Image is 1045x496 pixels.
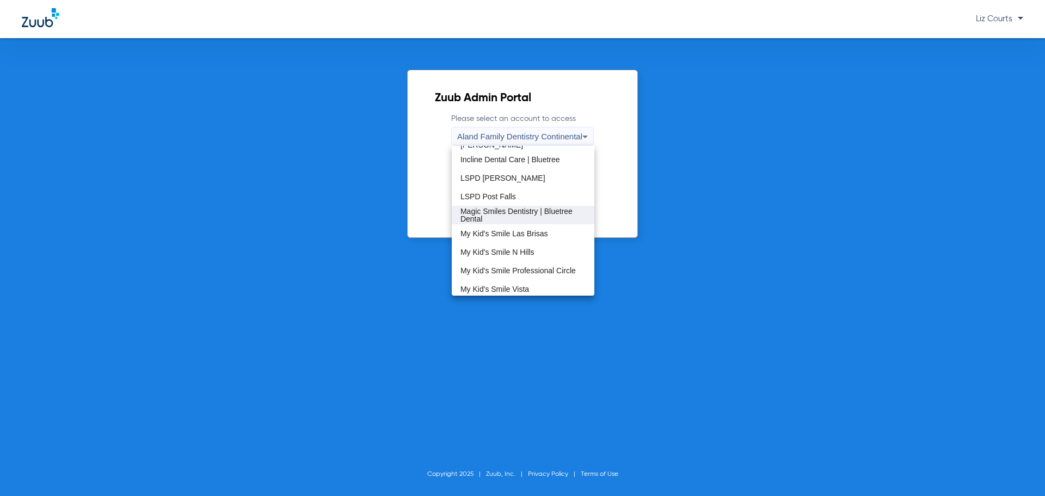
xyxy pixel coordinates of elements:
span: LSPD Post Falls [460,193,516,200]
span: LSPD [PERSON_NAME] [460,174,545,182]
span: Incline Dental Care | Bluetree [460,156,560,163]
span: My Kid's Smile Las Brisas [460,230,548,237]
span: My Kid's Smile N Hills [460,248,534,256]
span: My Kid's Smile Vista [460,285,529,293]
span: Harmony Pediatric Dentistry [PERSON_NAME] [460,133,586,149]
span: My Kid's Smile Professional Circle [460,267,576,274]
span: Magic Smiles Dentistry | Bluetree Dental [460,207,586,223]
